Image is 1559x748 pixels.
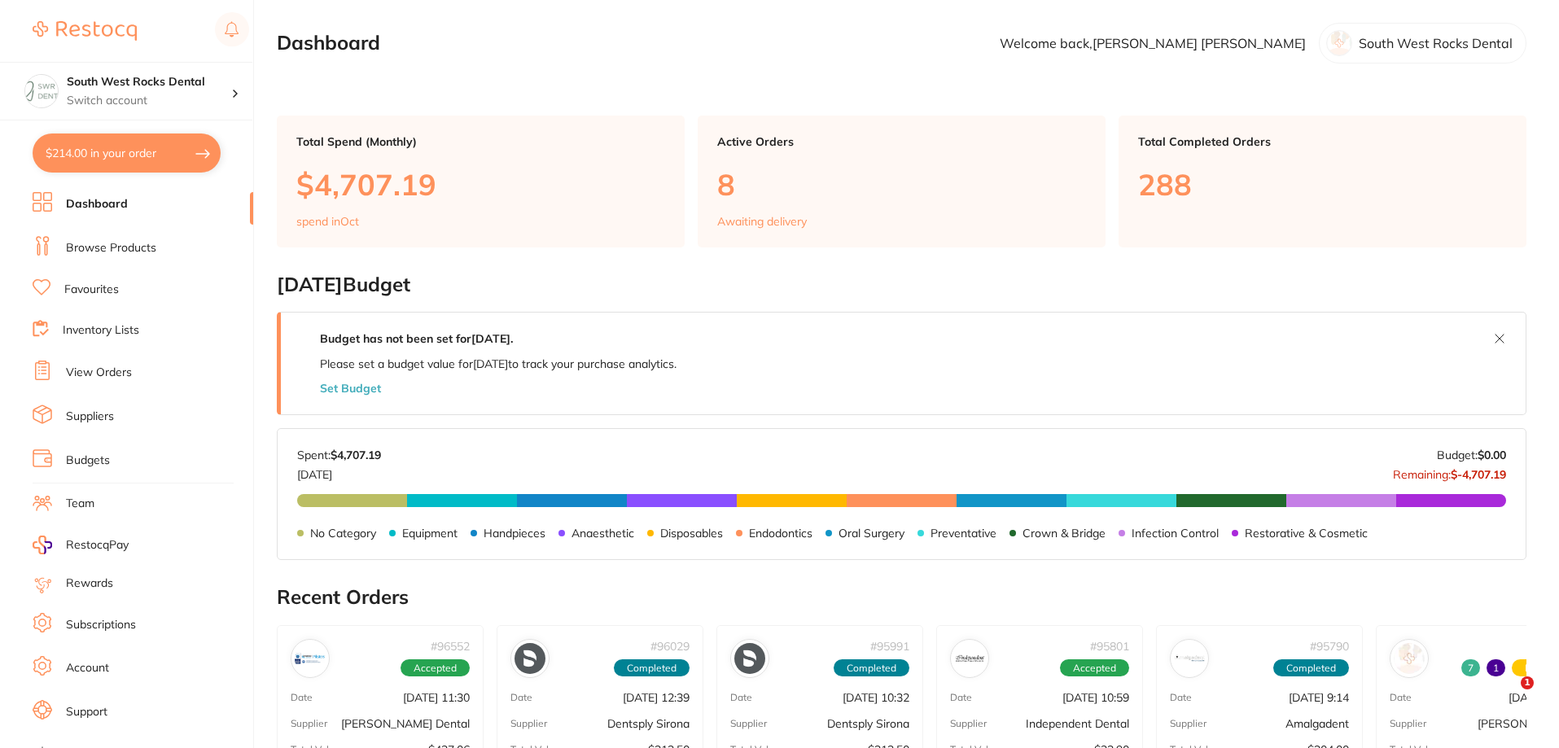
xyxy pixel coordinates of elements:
[730,692,752,703] p: Date
[66,240,156,256] a: Browse Products
[33,21,137,41] img: Restocq Logo
[1138,135,1507,148] p: Total Completed Orders
[66,409,114,425] a: Suppliers
[1461,659,1480,677] span: Received
[1310,640,1349,653] p: # 95790
[827,717,909,730] p: Dentsply Sirona
[1451,467,1506,482] strong: $-4,707.19
[515,643,545,674] img: Dentsply Sirona
[66,704,107,720] a: Support
[403,691,470,704] p: [DATE] 11:30
[66,365,132,381] a: View Orders
[870,640,909,653] p: # 95991
[510,718,547,729] p: Supplier
[291,718,327,729] p: Supplier
[1023,527,1106,540] p: Crown & Bridge
[67,93,231,109] p: Switch account
[660,527,723,540] p: Disposables
[1393,461,1506,481] p: Remaining:
[484,527,545,540] p: Handpieces
[1487,659,1505,677] span: Back orders
[950,718,987,729] p: Supplier
[66,537,129,553] span: RestocqPay
[67,74,231,90] h4: South West Rocks Dental
[402,527,458,540] p: Equipment
[25,75,58,107] img: South West Rocks Dental
[698,116,1106,247] a: Active Orders8Awaiting delivery
[1521,676,1534,689] span: 1
[834,659,909,677] span: Completed
[1170,718,1206,729] p: Supplier
[650,640,690,653] p: # 96029
[717,135,1086,148] p: Active Orders
[717,168,1086,201] p: 8
[33,133,221,173] button: $214.00 in your order
[1487,676,1526,715] iframe: Intercom live chat
[331,448,381,462] strong: $4,707.19
[295,643,326,674] img: Erskine Dental
[297,461,381,481] p: [DATE]
[931,527,996,540] p: Preventative
[277,273,1526,296] h2: [DATE] Budget
[1132,527,1219,540] p: Infection Control
[1285,717,1349,730] p: Amalgadent
[66,660,109,676] a: Account
[717,215,807,228] p: Awaiting delivery
[66,496,94,512] a: Team
[749,527,812,540] p: Endodontics
[320,357,677,370] p: Please set a budget value for [DATE] to track your purchase analytics.
[320,331,513,346] strong: Budget has not been set for [DATE] .
[607,717,690,730] p: Dentsply Sirona
[734,643,765,674] img: Dentsply Sirona
[1174,643,1205,674] img: Amalgadent
[954,643,985,674] img: Independent Dental
[341,717,470,730] p: [PERSON_NAME] Dental
[614,659,690,677] span: Completed
[401,659,470,677] span: Accepted
[64,282,119,298] a: Favourites
[1026,717,1129,730] p: Independent Dental
[66,196,128,212] a: Dashboard
[1000,36,1306,50] p: Welcome back, [PERSON_NAME] [PERSON_NAME]
[1390,718,1426,729] p: Supplier
[296,135,665,148] p: Total Spend (Monthly)
[1359,36,1513,50] p: South West Rocks Dental
[1273,659,1349,677] span: Completed
[33,12,137,50] a: Restocq Logo
[1289,691,1349,704] p: [DATE] 9:14
[291,692,313,703] p: Date
[277,586,1526,609] h2: Recent Orders
[1090,640,1129,653] p: # 95801
[66,575,113,592] a: Rewards
[66,617,136,633] a: Subscriptions
[510,692,532,703] p: Date
[320,382,381,395] button: Set Budget
[63,322,139,339] a: Inventory Lists
[1170,692,1192,703] p: Date
[431,640,470,653] p: # 96552
[1119,116,1526,247] a: Total Completed Orders288
[843,691,909,704] p: [DATE] 10:32
[310,527,376,540] p: No Category
[1245,527,1368,540] p: Restorative & Cosmetic
[1060,659,1129,677] span: Accepted
[33,536,52,554] img: RestocqPay
[1138,168,1507,201] p: 288
[839,527,904,540] p: Oral Surgery
[1062,691,1129,704] p: [DATE] 10:59
[33,536,129,554] a: RestocqPay
[1394,643,1425,674] img: Henry Schein Halas
[66,453,110,469] a: Budgets
[1478,448,1506,462] strong: $0.00
[571,527,634,540] p: Anaesthetic
[1390,692,1412,703] p: Date
[277,116,685,247] a: Total Spend (Monthly)$4,707.19spend inOct
[296,215,359,228] p: spend in Oct
[950,692,972,703] p: Date
[277,32,380,55] h2: Dashboard
[730,718,767,729] p: Supplier
[1437,448,1506,461] p: Budget:
[623,691,690,704] p: [DATE] 12:39
[296,168,665,201] p: $4,707.19
[297,448,381,461] p: Spent:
